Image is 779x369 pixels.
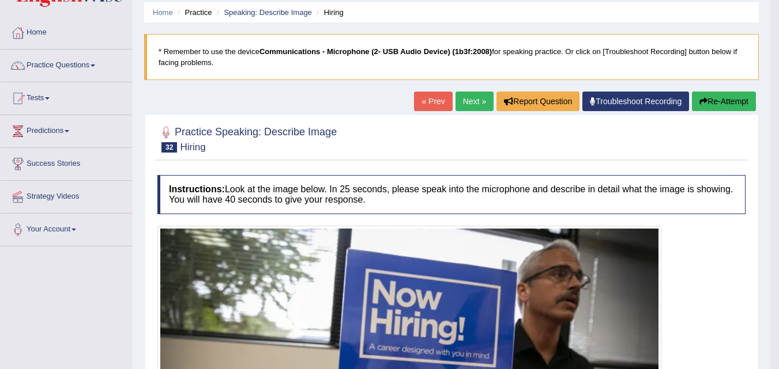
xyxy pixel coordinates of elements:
[157,124,337,153] h2: Practice Speaking: Describe Image
[582,92,689,111] a: Troubleshoot Recording
[1,148,132,177] a: Success Stories
[314,7,343,18] li: Hiring
[1,214,132,242] a: Your Account
[157,175,746,214] h4: Look at the image below. In 25 seconds, please speak into the microphone and describe in detail w...
[153,8,173,17] a: Home
[259,47,492,56] b: Communications - Microphone (2- USB Audio Device) (1b3f:2008)
[224,8,311,17] a: Speaking: Describe Image
[1,115,132,144] a: Predictions
[180,142,205,153] small: Hiring
[1,82,132,111] a: Tests
[161,142,177,153] span: 32
[169,184,225,194] b: Instructions:
[144,34,759,80] blockquote: * Remember to use the device for speaking practice. Or click on [Troubleshoot Recording] button b...
[496,92,579,111] button: Report Question
[1,17,132,45] a: Home
[1,181,132,210] a: Strategy Videos
[692,92,756,111] button: Re-Attempt
[414,92,452,111] a: « Prev
[175,7,212,18] li: Practice
[1,50,132,78] a: Practice Questions
[456,92,494,111] a: Next »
